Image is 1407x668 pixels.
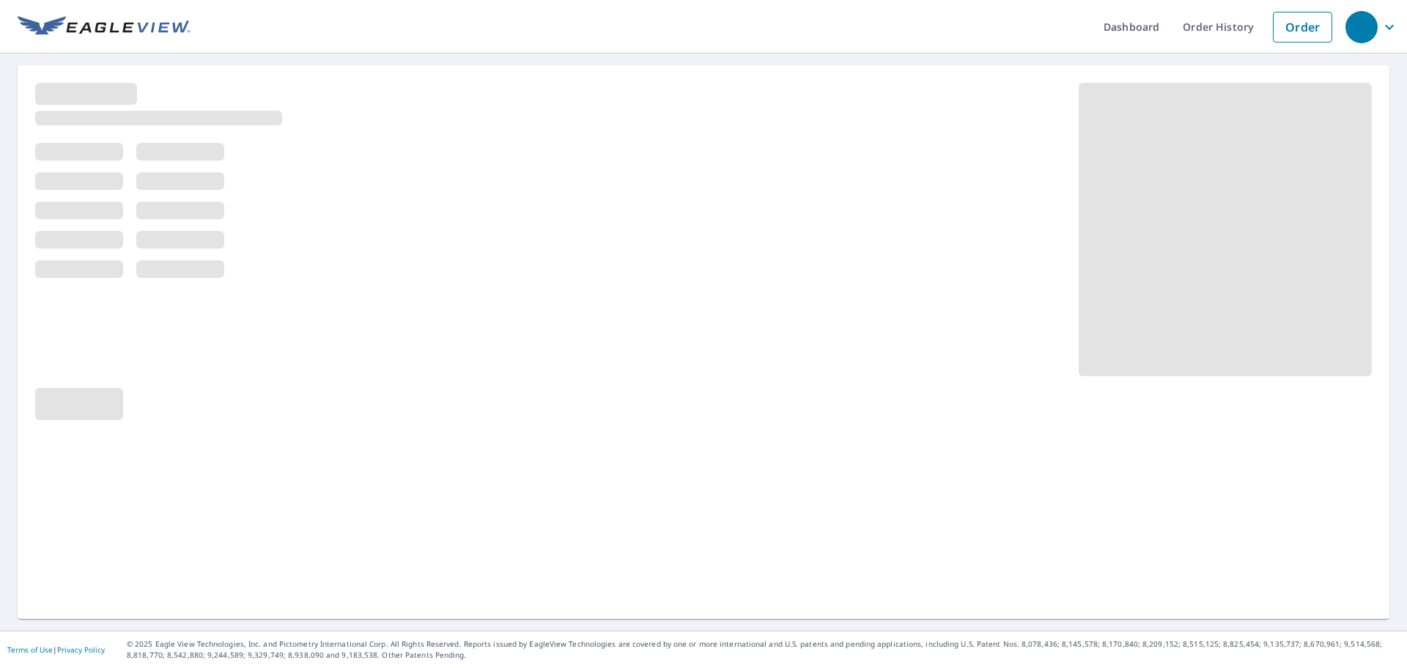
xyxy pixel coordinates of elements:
p: © 2025 Eagle View Technologies, Inc. and Pictometry International Corp. All Rights Reserved. Repo... [127,639,1400,661]
a: Terms of Use [7,645,53,655]
a: Privacy Policy [57,645,105,655]
img: EV Logo [18,16,191,38]
a: Order [1273,12,1332,43]
p: | [7,645,105,654]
